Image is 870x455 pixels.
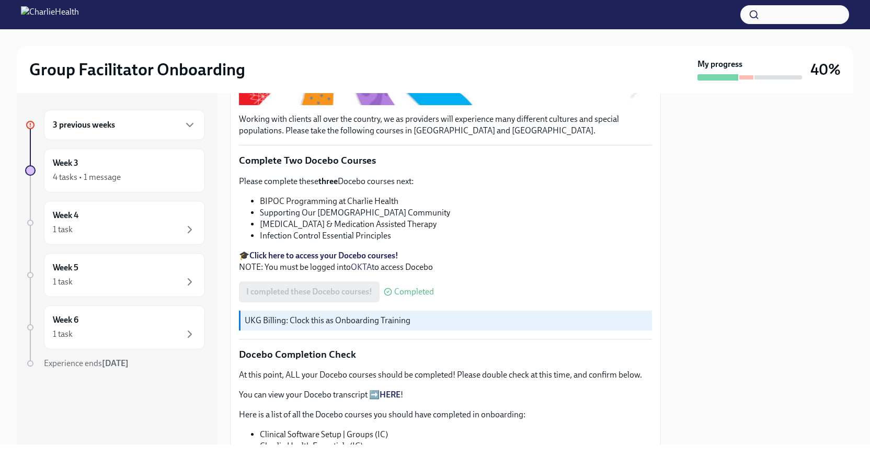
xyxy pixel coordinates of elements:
[25,201,205,245] a: Week 41 task
[53,172,121,183] div: 4 tasks • 1 message
[260,219,652,230] li: [MEDICAL_DATA] & Medication Assisted Therapy
[53,224,73,235] div: 1 task
[102,358,129,368] strong: [DATE]
[245,315,648,326] p: UKG Billing: Clock this as Onboarding Training
[239,389,652,401] p: You can view your Docebo transcript ➡️ !
[810,60,841,79] h3: 40%
[44,110,205,140] div: 3 previous weeks
[53,314,78,326] h6: Week 6
[239,369,652,381] p: At this point, ALL your Docebo courses should be completed! Please double check at this time, and...
[260,196,652,207] li: BIPOC Programming at Charlie Health
[318,176,338,186] strong: three
[697,59,742,70] strong: My progress
[239,250,652,273] p: 🎓 NOTE: You must be logged into to access Docebo
[29,59,245,80] h2: Group Facilitator Onboarding
[239,154,652,167] p: Complete Two Docebo Courses
[394,288,434,296] span: Completed
[239,409,652,420] p: Here is a list of all the Docebo courses you should have completed in onboarding:
[249,251,398,260] a: Click here to access your Docebo courses!
[25,305,205,349] a: Week 61 task
[380,390,400,400] a: HERE
[239,176,652,187] p: Please complete these Docebo courses next:
[53,328,73,340] div: 1 task
[25,149,205,192] a: Week 34 tasks • 1 message
[25,253,205,297] a: Week 51 task
[260,440,652,452] li: Charlie Health Essentials (IC)
[53,262,78,274] h6: Week 5
[260,207,652,219] li: Supporting Our [DEMOGRAPHIC_DATA] Community
[44,358,129,368] span: Experience ends
[351,262,372,272] a: OKTA
[21,6,79,23] img: CharlieHealth
[260,230,652,242] li: Infection Control Essential Principles
[239,348,652,361] p: Docebo Completion Check
[260,429,652,440] li: Clinical Software Setup | Groups (IC)
[53,210,78,221] h6: Week 4
[53,276,73,288] div: 1 task
[239,113,652,136] p: Working with clients all over the country, we as providers will experience many different culture...
[53,157,78,169] h6: Week 3
[53,119,115,131] h6: 3 previous weeks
